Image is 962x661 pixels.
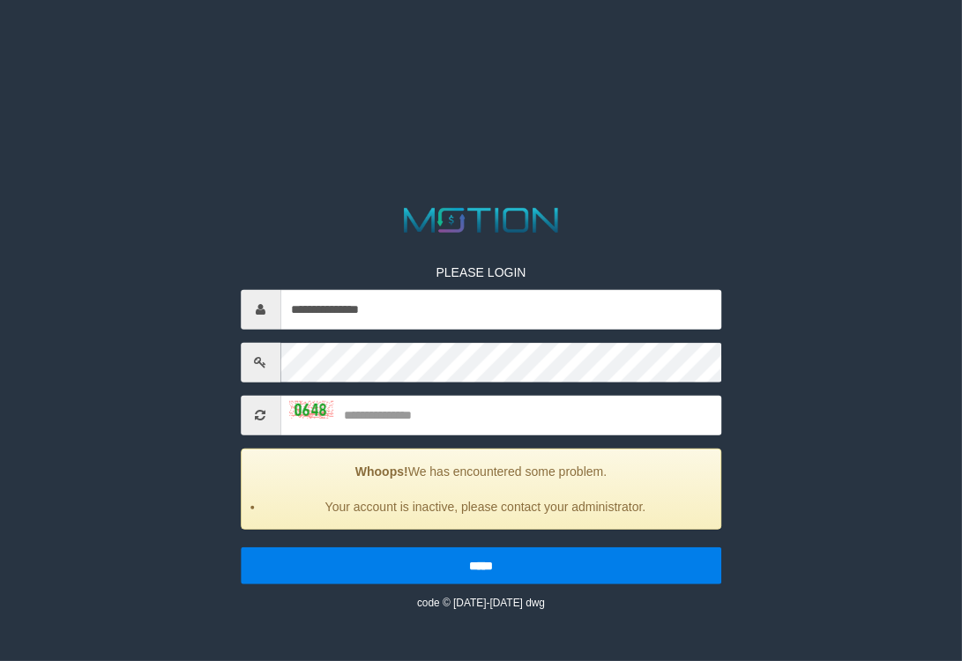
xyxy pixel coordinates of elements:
li: Your account is inactive, please contact your administrator. [264,497,708,515]
p: PLEASE LOGIN [241,263,722,280]
img: captcha [289,401,333,419]
strong: Whoops! [355,464,408,478]
div: We has encountered some problem. [241,448,722,529]
img: MOTION_logo.png [397,204,565,237]
small: code © [DATE]-[DATE] dwg [417,596,545,608]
